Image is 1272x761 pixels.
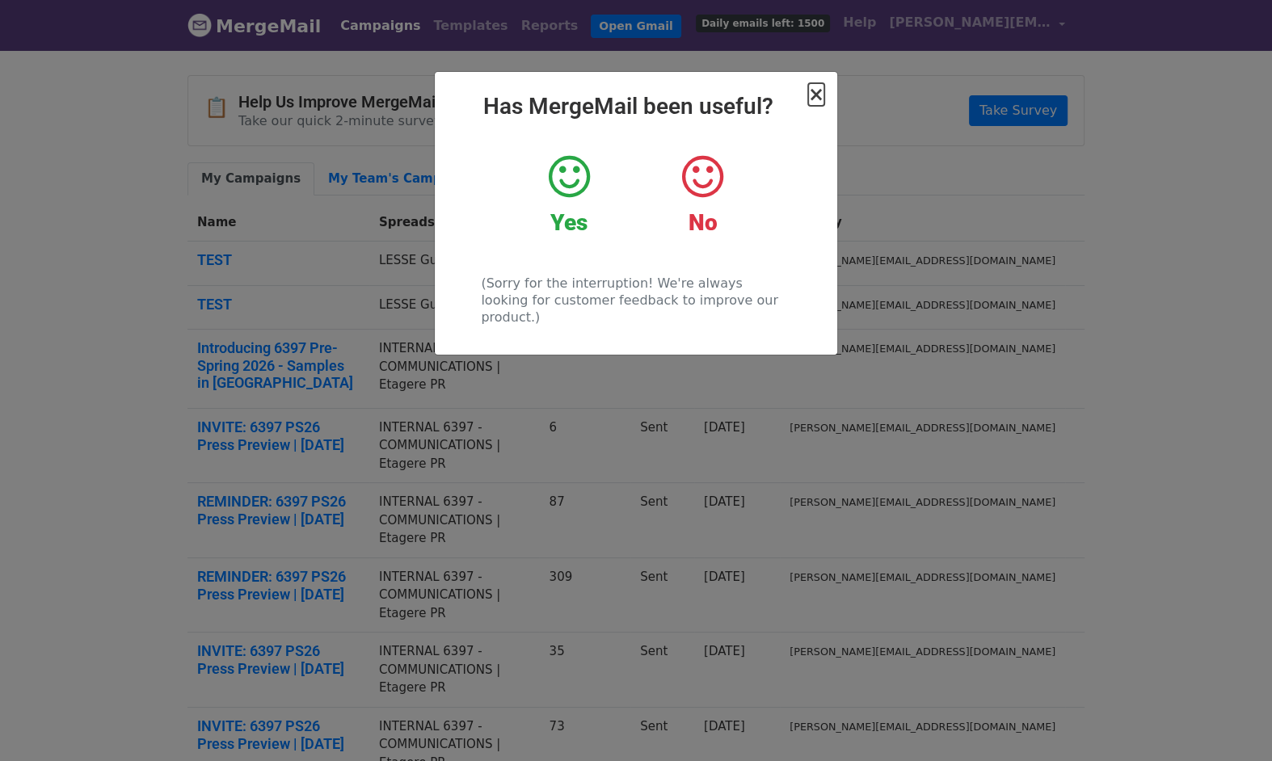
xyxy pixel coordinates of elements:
[550,209,588,236] strong: Yes
[648,153,757,237] a: No
[515,153,624,237] a: Yes
[808,85,824,104] button: Close
[689,209,718,236] strong: No
[1191,683,1272,761] iframe: Chat Widget
[448,93,824,120] h2: Has MergeMail been useful?
[481,275,790,326] p: (Sorry for the interruption! We're always looking for customer feedback to improve our product.)
[808,83,824,106] span: ×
